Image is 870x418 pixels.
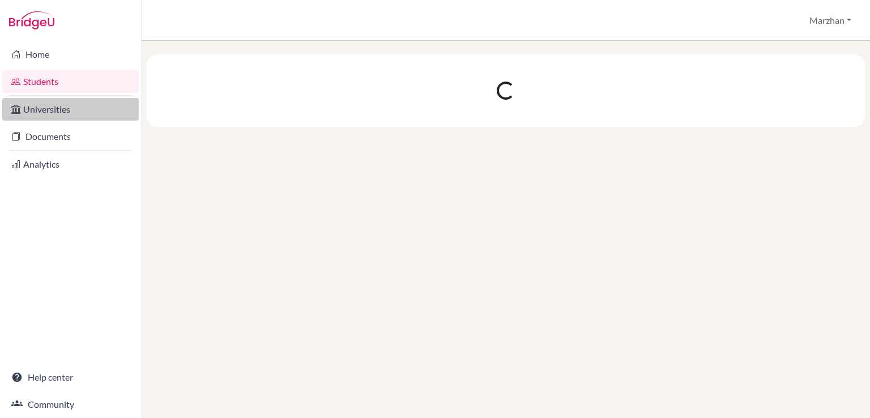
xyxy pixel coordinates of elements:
[2,98,139,121] a: Universities
[2,43,139,66] a: Home
[2,366,139,389] a: Help center
[9,11,54,29] img: Bridge-U
[2,393,139,416] a: Community
[2,153,139,176] a: Analytics
[2,70,139,93] a: Students
[804,10,856,31] button: Marzhan
[2,125,139,148] a: Documents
